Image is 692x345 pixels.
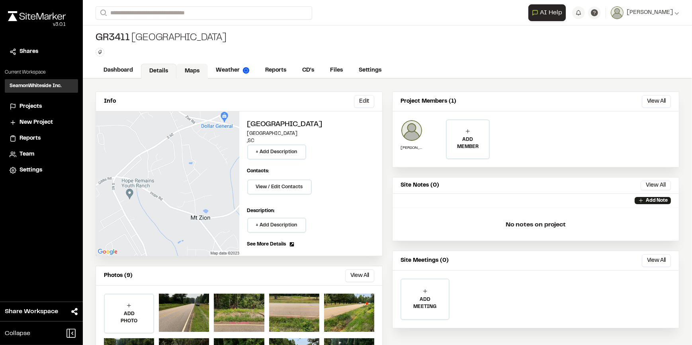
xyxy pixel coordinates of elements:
span: Projects [20,102,42,111]
p: , SC [247,137,375,144]
p: ADD MEETING [401,296,449,310]
button: Edit Tags [96,48,104,57]
button: View All [642,95,671,108]
div: Open AI Assistant [528,4,569,21]
button: View All [641,181,671,190]
h2: [GEOGRAPHIC_DATA] [247,119,375,130]
a: Weather [208,63,257,78]
span: GR3411 [96,32,130,45]
p: ADD PHOTO [105,310,153,325]
a: New Project [10,118,73,127]
button: + Add Description [247,218,306,233]
a: Details [141,64,176,79]
a: Reports [10,134,73,143]
p: Site Notes (0) [401,181,439,190]
p: Description: [247,207,375,214]
a: CD's [294,63,322,78]
button: Open AI Assistant [528,4,566,21]
span: AI Help [540,8,562,18]
span: Team [20,150,34,159]
p: Contacts: [247,168,270,175]
div: [GEOGRAPHIC_DATA] [96,32,226,45]
p: [GEOGRAPHIC_DATA] [247,130,375,137]
h3: SeamonWhiteside Inc. [10,82,62,90]
span: Settings [20,166,42,175]
button: [PERSON_NAME] [611,6,679,19]
p: Project Members (1) [401,97,456,106]
div: Oh geez...please don't... [8,21,66,28]
p: ADD MEMBER [447,136,489,150]
a: Shares [10,47,73,56]
img: Raphael Betit [401,119,423,142]
a: Maps [176,64,208,79]
span: Reports [20,134,41,143]
p: Site Meetings (0) [401,256,449,265]
a: Dashboard [96,63,141,78]
button: + Add Description [247,144,306,160]
a: Settings [351,63,389,78]
img: precipai.png [243,67,249,74]
img: rebrand.png [8,11,66,21]
p: No notes on project [399,212,672,238]
p: Photos (9) [104,271,133,280]
span: New Project [20,118,53,127]
p: Info [104,97,116,106]
img: User [611,6,624,19]
button: Search [96,6,110,19]
p: Current Workspace [5,69,78,76]
a: Settings [10,166,73,175]
button: View All [345,269,374,282]
a: Team [10,150,73,159]
p: [PERSON_NAME] [401,145,423,151]
a: Projects [10,102,73,111]
span: Collapse [5,329,30,338]
a: Reports [257,63,294,78]
span: See More Details [247,241,286,248]
button: View / Edit Contacts [247,179,312,195]
p: Add Note [646,197,668,204]
span: Shares [20,47,38,56]
span: Share Workspace [5,307,58,316]
button: View All [642,254,671,267]
a: Files [322,63,351,78]
span: [PERSON_NAME] [627,8,673,17]
button: Edit [354,95,374,108]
